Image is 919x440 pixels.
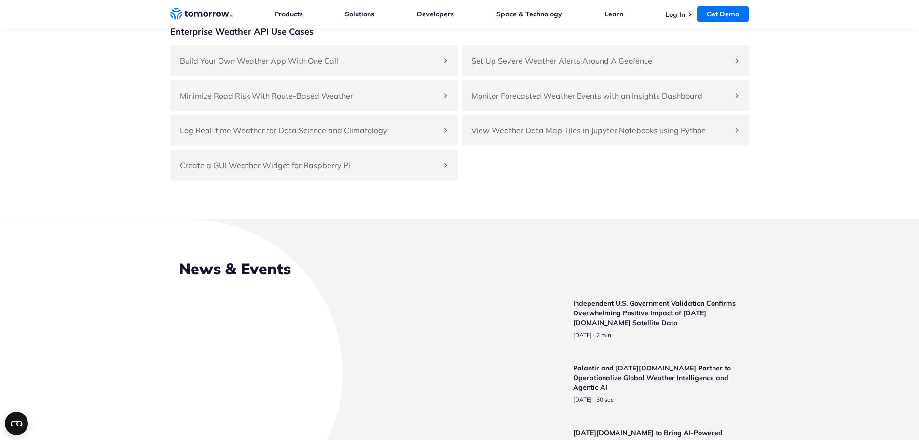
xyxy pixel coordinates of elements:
h4: Minimize Road Risk With Route-Based Weather [180,90,439,101]
a: Learn [604,10,623,18]
h3: Independent U.S. Government Validation Confirms Overwhelming Positive Impact of [DATE][DOMAIN_NAM... [573,298,741,327]
span: · [593,396,595,404]
h4: Build Your Own Weather App With One Call [180,55,439,67]
span: Estimated reading time [596,396,614,403]
h4: Log Real-time Weather for Data Science and Climatology [180,125,439,136]
a: Space & Technology [496,10,562,18]
a: Read Independent U.S. Government Validation Confirms Overwhelming Positive Impact of Tomorrow.io ... [509,298,741,352]
button: Open CMP widget [5,412,28,435]
a: Get Demo [697,6,749,22]
span: publish date [573,396,592,403]
h3: Enterprise Weather API Use Cases [170,26,314,38]
span: Estimated reading time [596,331,611,339]
a: Read Palantir and Tomorrow.io Partner to Operationalize Global Weather Intelligence and Agentic AI [509,363,741,416]
div: Create a GUI Weather Widget for Raspberry Pi [170,150,458,181]
h2: News & Events [179,258,741,279]
a: Solutions [345,10,374,18]
h4: Monitor Forecasted Weather Events with an Insights Dashboard [471,90,730,101]
a: Developers [417,10,454,18]
span: publish date [573,331,592,339]
h4: View Weather Data Map Tiles in Jupyter Notebooks using Python [471,125,730,136]
div: View Weather Data Map Tiles in Jupyter Notebooks using Python [462,115,749,146]
a: Home link [170,7,233,21]
a: Log In [665,10,685,19]
a: Products [274,10,303,18]
div: Monitor Forecasted Weather Events with an Insights Dashboard [462,80,749,111]
div: Log Real-time Weather for Data Science and Climatology [170,115,458,146]
span: · [593,331,595,339]
h4: Create a GUI Weather Widget for Raspberry Pi [180,159,439,171]
div: Set Up Severe Weather Alerts Around A Geofence [462,45,749,76]
div: Minimize Road Risk With Route-Based Weather [170,80,458,111]
div: Build Your Own Weather App With One Call [170,45,458,76]
h3: Palantir and [DATE][DOMAIN_NAME] Partner to Operationalize Global Weather Intelligence and Agenti... [573,363,741,392]
h4: Set Up Severe Weather Alerts Around A Geofence [471,55,730,67]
